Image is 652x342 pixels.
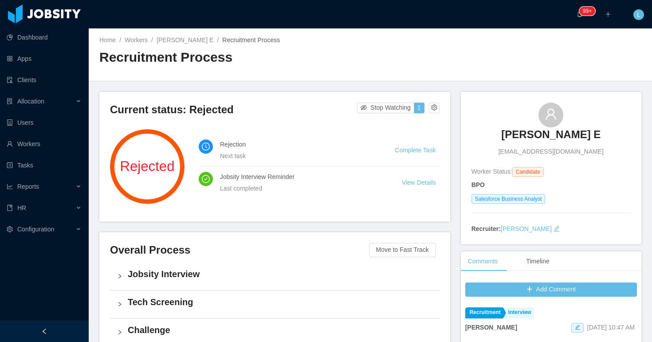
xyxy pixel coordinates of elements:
button: Move to Fast Track [369,243,436,257]
span: [DATE] 10:47 AM [587,324,635,331]
span: / [151,36,153,44]
a: icon: robotUsers [7,114,82,131]
h4: Jobsity Interview [128,268,432,280]
h3: Overall Process [110,243,369,257]
button: icon: eye-invisibleStop Watching [357,103,414,113]
h3: [PERSON_NAME] E [501,127,601,142]
a: Home [99,36,116,44]
a: icon: appstoreApps [7,50,82,68]
a: Workers [125,36,148,44]
a: icon: auditClients [7,71,82,89]
button: 1 [414,103,424,113]
h4: Tech Screening [128,296,432,308]
i: icon: clock-circle [202,143,210,151]
sup: 2146 [579,7,595,16]
span: Recruitment Process [222,36,280,44]
strong: Recruiter: [471,225,501,232]
span: L [637,9,640,20]
i: icon: plus [605,11,611,17]
a: icon: userWorkers [7,135,82,153]
div: Next task [220,151,373,161]
i: icon: edit [575,325,580,330]
a: [PERSON_NAME] [501,225,552,232]
span: Candidate [512,167,544,177]
h2: Recruitment Process [99,48,370,67]
span: HR [17,204,26,211]
a: View Details [402,179,436,186]
i: icon: user [545,108,557,120]
a: Interview [504,307,534,318]
span: Rejected [110,159,185,173]
div: Comments [461,251,505,271]
button: icon: setting [429,103,440,113]
h4: Jobsity Interview Reminder [220,172,381,182]
span: Allocation [17,98,44,105]
div: Timeline [519,251,556,271]
a: [PERSON_NAME] E [501,127,601,147]
span: Salesforce Business Analyst [471,194,546,204]
span: / [119,36,121,44]
strong: BPO [471,181,485,188]
div: icon: rightJobsity Interview [110,262,440,290]
h4: Challenge [128,324,432,336]
span: Configuration [17,226,54,233]
i: icon: right [117,330,122,335]
i: icon: setting [7,226,13,232]
i: icon: book [7,205,13,211]
div: icon: rightTech Screening [110,290,440,318]
i: icon: line-chart [7,183,13,190]
div: Last completed [220,183,381,193]
a: [PERSON_NAME] E [157,36,213,44]
span: Worker Status: [471,168,512,175]
a: Recruitment [465,307,503,318]
strong: [PERSON_NAME] [465,324,517,331]
a: icon: profileTasks [7,156,82,174]
i: icon: bell [577,11,583,17]
i: icon: edit [554,226,560,232]
i: icon: check-circle [202,175,210,183]
h4: Rejection [220,139,373,149]
span: Reports [17,183,39,190]
i: icon: right [117,274,122,279]
h3: Current status: Rejected [110,103,357,117]
i: icon: right [117,302,122,307]
a: Complete Task [395,147,436,154]
span: [EMAIL_ADDRESS][DOMAIN_NAME] [499,147,604,156]
button: icon: plusAdd Comment [465,282,637,297]
i: icon: solution [7,98,13,104]
span: / [217,36,219,44]
a: icon: pie-chartDashboard [7,28,82,46]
